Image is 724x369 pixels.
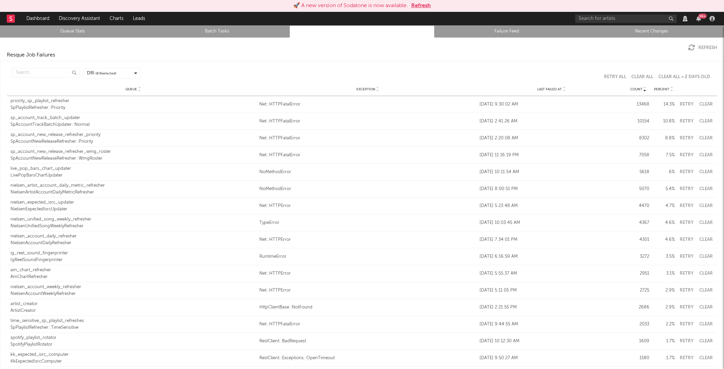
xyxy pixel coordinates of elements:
[10,155,256,162] div: SpAccountNewReleaseRefresher::WmgRoster
[698,221,714,225] button: Clear
[480,118,624,125] div: [DATE] 2:41:26 AM
[653,304,675,311] div: 2.9 %
[10,351,256,358] div: kk_expected_isrc_computer
[259,304,476,311] div: HttpClientBase::NotFound
[480,338,624,345] div: [DATE] 10:12:30 AM
[259,338,476,345] div: RestClient::BadRequest
[54,12,105,25] a: Discovery Assistant
[259,169,476,176] a: NoMethodError
[678,102,695,107] button: Retry
[10,172,256,179] div: LivePopBarsChartUpdater
[10,284,256,297] a: nielsen_account_weekly_refresherNielsenAccountWeeklyRefresher
[10,223,256,230] div: NielsenUnifiedSongWeeklyRefresher
[480,321,624,328] div: [DATE] 9:44:55 AM
[10,351,256,365] a: kk_expected_isrc_computerKkExpectedIsrcComputer
[480,203,624,209] div: [DATE] 5:23:48 AM
[10,318,256,324] div: time_sensitive_sp_playlist_refreshes
[259,270,476,277] div: Net::HTTPError
[653,270,675,277] div: 3.1 %
[678,339,695,343] button: Retry
[678,356,695,360] button: Retry
[259,287,476,294] a: Net::HTTPError
[10,165,256,179] a: live_pop_bars_chart_updaterLivePopBarsChartUpdater
[653,321,675,328] div: 2.2 %
[10,324,256,331] div: SpPlaylistRefresher::TimeSensitive
[10,250,256,263] a: ig_reel_sound_fingerprinterIgReelSoundFingerprinter
[698,254,714,259] button: Clear
[653,287,675,294] div: 2.9 %
[10,274,256,280] div: AmChartRefresher
[10,233,256,246] a: nielsen_account_daily_refresherNielsenAccountDailyRefresher
[259,236,476,243] div: Net::HTTPError
[678,136,695,140] button: Retry
[627,186,649,192] div: 5070
[10,301,256,307] div: artist_creator
[10,132,256,145] a: sp_account_new_release_refresher_prioritySpAccountNewReleaseRefresher::Priority
[259,220,476,226] a: TypeError
[678,204,695,208] button: Retry
[148,27,286,36] a: Batch Tasks
[653,203,675,209] div: 4.7 %
[10,105,256,111] div: SpPlaylistRefresher::Priority
[627,101,649,108] div: 13468
[698,356,714,360] button: Clear
[259,101,476,108] div: Net::HTTPFatalError
[698,119,714,123] button: Clear
[10,189,256,196] div: NielsenArtistAccountDailyMetricRefresher
[438,27,576,36] a: Failure Feed
[604,75,626,79] button: Retry All
[259,355,476,362] a: RestClient::Exceptions::OpenTimeout
[356,87,375,91] span: Exception
[259,135,476,142] a: Net::HTTPFatalError
[630,87,643,91] span: Count
[583,27,720,36] a: Recent Changes
[698,204,714,208] button: Clear
[12,68,80,77] input: Search...
[698,102,714,107] button: Clear
[293,27,430,36] a: Failures (94,240)
[678,187,695,191] button: Retry
[10,233,256,240] div: nielsen_account_daily_refresher
[259,321,476,328] a: Net::HTTPFatalError
[678,170,695,174] button: Retry
[678,237,695,242] button: Retry
[259,203,476,209] a: Net::HTTPError
[4,27,141,36] a: Queue Stats
[10,240,256,247] div: NielsenAccountDailyRefresher
[259,186,476,192] div: NoMethodError
[259,118,476,125] a: Net::HTTPFatalError
[22,12,54,25] a: Dashboard
[698,322,714,326] button: Clear
[10,98,256,105] div: priority_sp_playlist_refresher
[10,132,256,138] div: sp_account_new_release_refresher_priority
[678,119,695,123] button: Retry
[480,169,624,176] div: [DATE] 10:11:54 AM
[678,271,695,276] button: Retry
[293,2,408,10] div: 🚀 A new version of Sodatone is now available.
[10,257,256,263] div: IgReelSoundFingerprinter
[627,135,649,142] div: 8302
[10,318,256,331] a: time_sensitive_sp_playlist_refreshesSpPlaylistRefresher::TimeSensitive
[10,267,256,280] a: am_chart_refresherAmChartRefresher
[10,165,256,172] div: live_pop_bars_chart_updater
[653,101,675,108] div: 14.3 %
[10,148,256,162] a: sp_account_new_release_refresher_wmg_rosterSpAccountNewReleaseRefresher::WmgRoster
[678,254,695,259] button: Retry
[698,187,714,191] button: Clear
[678,153,695,157] button: Retry
[480,186,624,192] div: [DATE] 8:00:51 PM
[678,221,695,225] button: Retry
[10,115,256,121] div: sp_account_track_batch_updater
[627,220,649,226] div: 4367
[698,305,714,309] button: Clear
[259,152,476,159] a: Net::HTTPFatalError
[480,152,624,159] div: [DATE] 11:16:19 PM
[678,322,695,326] button: Retry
